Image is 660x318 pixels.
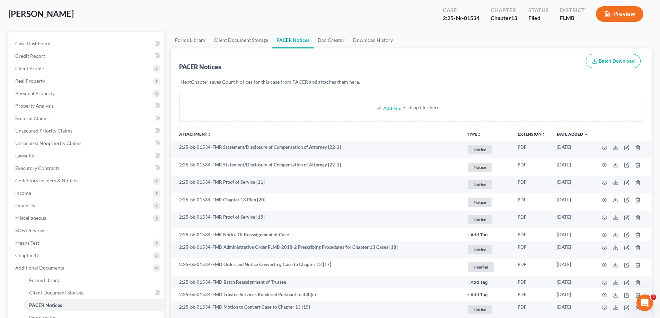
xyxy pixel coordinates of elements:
[15,227,44,233] span: SOFA Review
[15,153,34,158] span: Lawsuits
[651,294,656,300] span: 2
[10,162,164,174] a: Executory Contracts
[171,276,461,288] td: 2:25-bk-01534-FMD Batch Reassignment of Trustee
[512,158,551,176] td: PDF
[24,287,164,299] a: Client Document Storage
[596,6,643,22] button: Preview
[551,141,593,158] td: [DATE]
[403,104,439,111] div: or drop files here
[10,149,164,162] a: Lawsuits
[467,261,507,273] a: Hearing
[15,78,45,84] span: Real Property
[477,133,481,137] i: unfold_more
[468,180,492,189] span: Notice
[10,100,164,112] a: Property Analysis
[467,231,507,238] a: + Add Tag
[468,198,492,207] span: Notice
[551,288,593,301] td: [DATE]
[551,276,593,288] td: [DATE]
[15,140,81,146] span: Unsecured Nonpriority Claims
[467,293,488,297] button: + Add Tag
[468,262,494,272] span: Hearing
[15,65,44,71] span: Client Profile
[171,32,210,48] a: Forms Library
[171,241,461,258] td: 2:25-bk-01534-FMD Administrative Order FLMB-2018-2 Prescribing Procedures for Chapter 13 Cases [18]
[599,58,635,64] span: Batch Download
[512,288,551,301] td: PDF
[512,276,551,288] td: PDF
[467,179,507,190] a: Notice
[511,15,517,21] span: 13
[491,14,517,22] div: Chapter
[512,141,551,158] td: PDF
[512,258,551,276] td: PDF
[15,165,60,171] span: Executory Contracts
[29,290,83,296] span: Client Document Storage
[491,6,517,14] div: Chapter
[557,131,588,137] a: Date Added expand_more
[584,133,588,137] i: expand_more
[528,6,549,14] div: Status
[8,9,74,19] span: [PERSON_NAME]
[15,215,46,221] span: Miscellaneous
[15,40,51,46] span: Case Dashboard
[467,144,507,155] a: Notice
[551,193,593,211] td: [DATE]
[15,103,54,109] span: Property Analysis
[171,288,461,301] td: 2:25-bk-01534-FMD Trustee Services Rendered Pursuant to 330(e)
[29,277,60,283] span: Forms Library
[15,53,45,59] span: Credit Report
[443,6,479,14] div: Case
[528,14,549,22] div: Filed
[512,193,551,211] td: PDF
[179,63,221,71] div: PACER Notices
[10,137,164,149] a: Unsecured Nonpriority Claims
[467,214,507,225] a: Notice
[467,244,507,255] a: Notice
[551,258,593,276] td: [DATE]
[24,299,164,311] a: PACER Notices
[15,178,78,183] span: Codebtors Insiders & Notices
[10,37,164,50] a: Case Dashboard
[171,258,461,276] td: 2:25-bk-01534-FMD Order and Notice Converting Case to Chapter 13 [17]
[512,241,551,258] td: PDF
[15,128,72,134] span: Unsecured Priority Claims
[467,291,507,298] a: + Add Tag
[560,6,585,14] div: District
[586,54,641,69] button: Batch Download
[551,241,593,258] td: [DATE]
[181,79,642,85] p: NextChapter saves Court Notices for this case from PACER and attaches them here.
[15,190,31,196] span: Income
[10,125,164,137] a: Unsecured Priority Claims
[171,193,461,211] td: 2:25-bk-01534-FMR Chapter 13 Plan [20]
[467,132,481,137] button: TYPEunfold_more
[15,90,55,96] span: Personal Property
[210,32,272,48] a: Client Document Storage
[10,50,164,62] a: Credit Report
[443,14,479,22] div: 2:25-bk-01534
[467,233,488,237] button: + Add Tag
[551,228,593,241] td: [DATE]
[467,197,507,208] a: Notice
[467,162,507,173] a: Notice
[467,279,507,285] a: + Add Tag
[171,141,461,158] td: 2:25-bk-01534-FMR Statement/Disclosure of Compensation of Attorney [22-2]
[171,211,461,229] td: 2:25-bk-01534-FMR Proof of Service [19]
[467,304,507,315] a: Notice
[349,32,397,48] a: Download History
[207,133,211,137] i: unfold_more
[468,163,492,172] span: Notice
[560,14,585,22] div: FLMB
[542,133,546,137] i: unfold_more
[467,280,488,285] button: + Add Tag
[15,252,39,258] span: Chapter 13
[29,302,62,308] span: PACER Notices
[551,211,593,229] td: [DATE]
[171,158,461,176] td: 2:25-bk-01534-FMR Statement/Disclosure of Compensation of Attorney [22-1]
[512,228,551,241] td: PDF
[171,176,461,193] td: 2:25-bk-01534-FMR Proof of Service [21]
[468,245,492,254] span: Notice
[512,211,551,229] td: PDF
[518,131,546,137] a: Extensionunfold_more
[468,215,492,224] span: Notice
